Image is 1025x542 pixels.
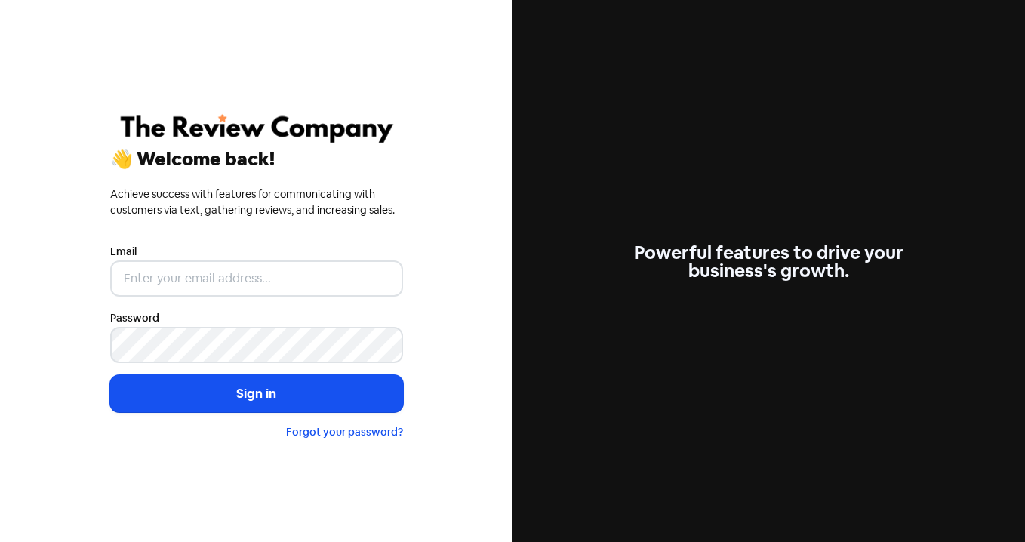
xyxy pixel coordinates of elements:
[110,244,137,260] label: Email
[110,375,403,413] button: Sign in
[110,310,159,326] label: Password
[110,150,403,168] div: 👋 Welcome back!
[110,186,403,218] div: Achieve success with features for communicating with customers via text, gathering reviews, and i...
[286,425,403,439] a: Forgot your password?
[110,260,403,297] input: Enter your email address...
[623,244,916,280] div: Powerful features to drive your business's growth.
